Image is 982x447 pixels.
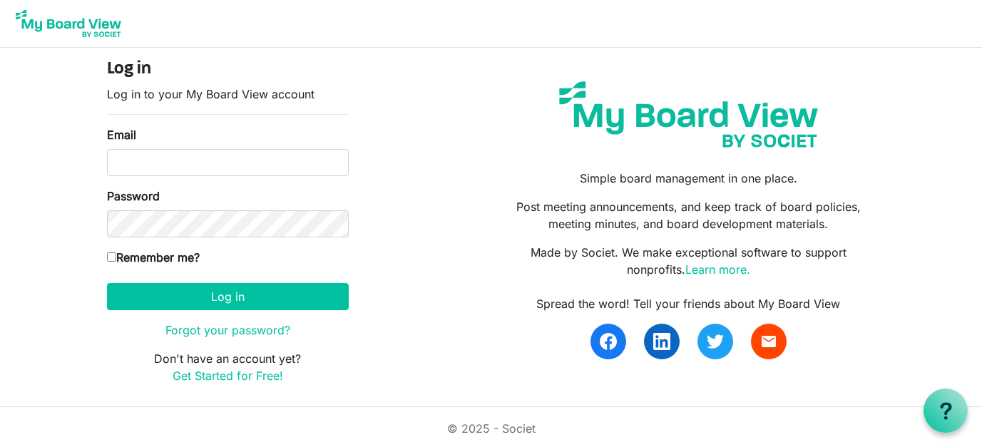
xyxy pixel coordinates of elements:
[11,6,126,41] img: My Board View Logo
[107,187,160,205] label: Password
[751,324,787,359] a: email
[600,333,617,350] img: facebook.svg
[548,71,829,158] img: my-board-view-societ.svg
[760,333,777,350] span: email
[653,333,670,350] img: linkedin.svg
[685,262,750,277] a: Learn more.
[107,249,200,266] label: Remember me?
[173,369,283,383] a: Get Started for Free!
[501,198,875,232] p: Post meeting announcements, and keep track of board policies, meeting minutes, and board developm...
[107,252,116,262] input: Remember me?
[501,244,875,278] p: Made by Societ. We make exceptional software to support nonprofits.
[107,59,349,80] h4: Log in
[165,323,290,337] a: Forgot your password?
[107,126,136,143] label: Email
[107,283,349,310] button: Log in
[501,295,875,312] div: Spread the word! Tell your friends about My Board View
[501,170,875,187] p: Simple board management in one place.
[107,350,349,384] p: Don't have an account yet?
[107,86,349,103] p: Log in to your My Board View account
[707,333,724,350] img: twitter.svg
[447,421,536,436] a: © 2025 - Societ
